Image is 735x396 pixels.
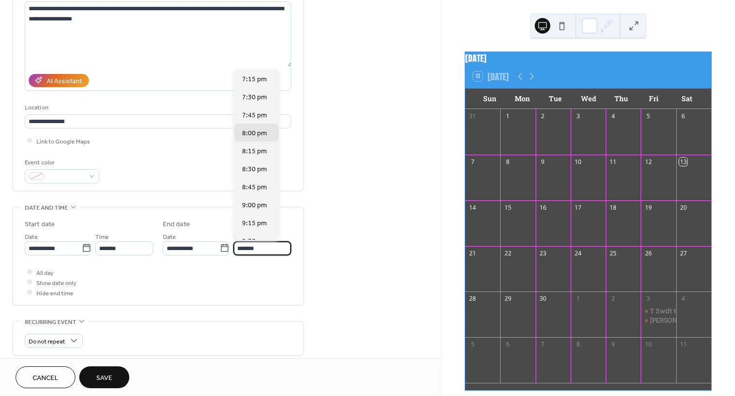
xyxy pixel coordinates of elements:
[242,236,267,247] span: 9:30 pm
[504,295,512,303] div: 29
[36,288,73,298] span: Hide end time
[33,373,58,383] span: Cancel
[539,249,547,257] div: 23
[644,295,652,303] div: 3
[679,341,687,349] div: 11
[504,203,512,212] div: 15
[574,295,582,303] div: 1
[504,249,512,257] div: 22
[36,278,76,288] span: Show date only
[242,200,267,211] span: 9:00 pm
[539,112,547,120] div: 2
[650,306,719,315] div: T Swift trivia at Hopfly
[163,219,190,230] div: End date
[609,203,617,212] div: 18
[574,341,582,349] div: 8
[242,110,267,121] span: 7:45 pm
[609,158,617,166] div: 11
[242,74,267,85] span: 7:15 pm
[25,232,38,242] span: Date
[574,203,582,212] div: 17
[539,89,572,108] div: Tue
[242,146,267,157] span: 8:15 pm
[679,112,687,120] div: 6
[96,373,112,383] span: Save
[469,341,477,349] div: 5
[539,203,547,212] div: 16
[25,219,55,230] div: Start date
[670,89,703,108] div: Sat
[95,232,109,242] span: Time
[609,112,617,120] div: 4
[242,182,267,193] span: 8:45 pm
[504,112,512,120] div: 1
[679,295,687,303] div: 4
[644,158,652,166] div: 12
[644,203,652,212] div: 19
[29,74,89,87] button: AI Assistant
[469,203,477,212] div: 14
[539,341,547,349] div: 7
[469,295,477,303] div: 28
[36,268,53,278] span: All day
[473,89,506,108] div: Sun
[609,295,617,303] div: 2
[609,249,617,257] div: 25
[25,317,76,327] span: Recurring event
[469,158,477,166] div: 7
[539,295,547,303] div: 30
[79,366,129,388] button: Save
[504,158,512,166] div: 8
[679,158,687,166] div: 13
[465,52,711,65] div: [DATE]
[644,341,652,349] div: 10
[242,164,267,175] span: 8:30 pm
[25,203,68,213] span: Date and time
[572,89,605,108] div: Wed
[605,89,638,108] div: Thu
[644,112,652,120] div: 5
[506,89,539,108] div: Mon
[574,158,582,166] div: 10
[25,103,289,113] div: Location
[574,112,582,120] div: 3
[641,316,676,324] div: Taylor Swift Trivia at NoDa Brewing
[47,76,82,86] div: AI Assistant
[609,341,617,349] div: 9
[504,341,512,349] div: 6
[539,158,547,166] div: 9
[233,232,247,242] span: Time
[242,218,267,229] span: 9:15 pm
[163,232,176,242] span: Date
[469,249,477,257] div: 21
[242,92,267,103] span: 7:30 pm
[16,366,75,388] button: Cancel
[574,249,582,257] div: 24
[679,249,687,257] div: 27
[644,249,652,257] div: 26
[469,112,477,120] div: 31
[29,336,65,347] span: Do not repeat
[25,158,98,168] div: Event color
[641,306,676,315] div: T Swift trivia at Hopfly
[638,89,671,108] div: Fri
[36,136,90,146] span: Link to Google Maps
[242,128,267,139] span: 8:00 pm
[679,203,687,212] div: 20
